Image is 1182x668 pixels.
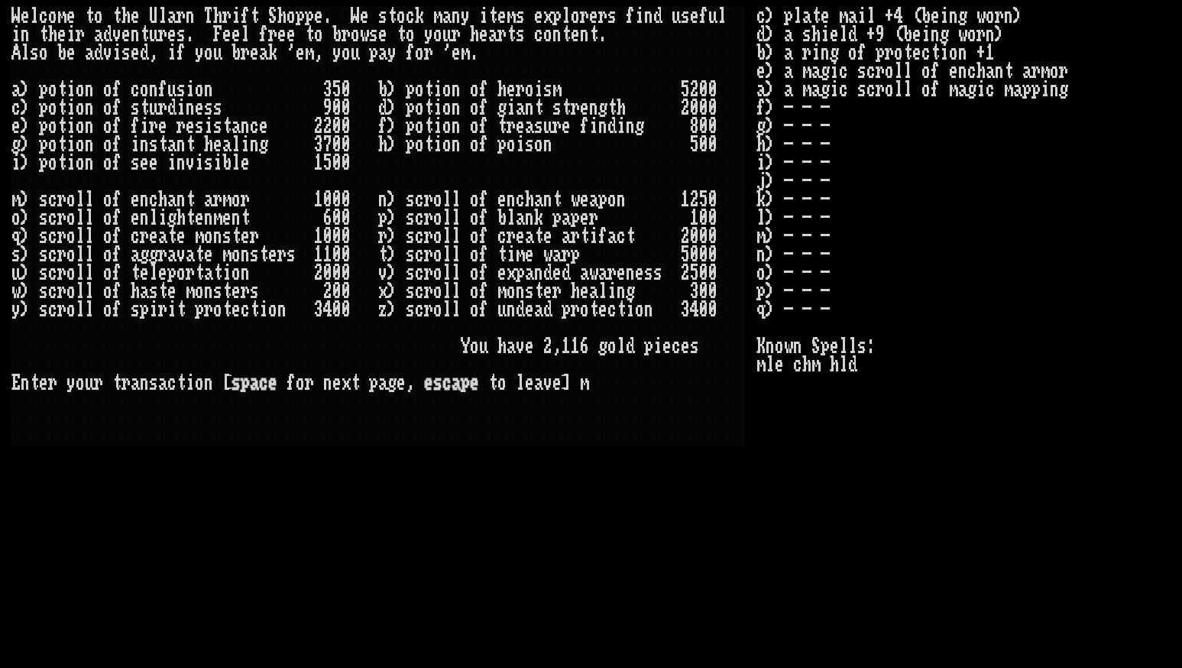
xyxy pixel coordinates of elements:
[149,25,158,44] div: u
[176,117,186,135] div: r
[167,99,176,117] div: d
[11,117,21,135] div: e
[30,44,39,62] div: s
[406,99,415,117] div: p
[406,117,415,135] div: p
[277,25,287,44] div: e
[708,7,717,25] div: u
[149,117,158,135] div: r
[617,99,626,117] div: h
[442,25,452,44] div: u
[186,80,195,99] div: i
[158,7,167,25] div: l
[452,25,461,44] div: r
[543,7,552,25] div: x
[699,80,708,99] div: 0
[131,117,140,135] div: f
[149,44,158,62] div: ,
[176,80,186,99] div: s
[681,99,690,117] div: 2
[470,25,479,44] div: h
[433,99,442,117] div: i
[470,117,479,135] div: o
[305,25,314,44] div: t
[397,25,406,44] div: t
[433,117,442,135] div: i
[176,7,186,25] div: r
[85,80,94,99] div: n
[186,99,195,117] div: n
[140,117,149,135] div: i
[94,7,103,25] div: o
[66,44,76,62] div: e
[112,44,121,62] div: i
[103,25,112,44] div: d
[461,7,470,25] div: y
[323,80,332,99] div: 3
[222,25,232,44] div: e
[195,117,204,135] div: s
[562,7,571,25] div: l
[507,117,516,135] div: r
[571,7,580,25] div: o
[21,99,30,117] div: )
[598,25,607,44] div: .
[406,80,415,99] div: p
[580,25,589,44] div: n
[562,117,571,135] div: e
[452,7,461,25] div: n
[149,99,158,117] div: u
[516,80,525,99] div: r
[589,99,598,117] div: n
[415,80,424,99] div: o
[342,80,351,99] div: 0
[369,44,378,62] div: p
[525,117,534,135] div: a
[387,117,397,135] div: )
[39,80,48,99] div: p
[30,7,39,25] div: l
[387,7,397,25] div: t
[378,44,387,62] div: a
[121,25,131,44] div: e
[76,80,85,99] div: o
[543,80,552,99] div: s
[57,25,66,44] div: e
[314,7,323,25] div: e
[186,117,195,135] div: e
[241,25,250,44] div: l
[204,44,213,62] div: o
[534,25,543,44] div: c
[76,25,85,44] div: r
[378,7,387,25] div: s
[452,44,461,62] div: e
[415,44,424,62] div: o
[195,80,204,99] div: o
[442,117,452,135] div: o
[158,117,167,135] div: e
[672,7,681,25] div: u
[351,44,360,62] div: u
[452,80,461,99] div: n
[11,7,21,25] div: W
[397,7,406,25] div: o
[424,99,433,117] div: t
[543,25,552,44] div: o
[287,7,296,25] div: o
[406,7,415,25] div: c
[241,7,250,25] div: f
[305,44,314,62] div: m
[378,80,387,99] div: b
[48,117,57,135] div: o
[653,7,662,25] div: d
[85,99,94,117] div: n
[103,117,112,135] div: o
[250,44,259,62] div: e
[259,44,268,62] div: a
[213,25,222,44] div: F
[39,7,48,25] div: c
[525,80,534,99] div: o
[121,44,131,62] div: s
[378,99,387,117] div: d
[534,7,543,25] div: e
